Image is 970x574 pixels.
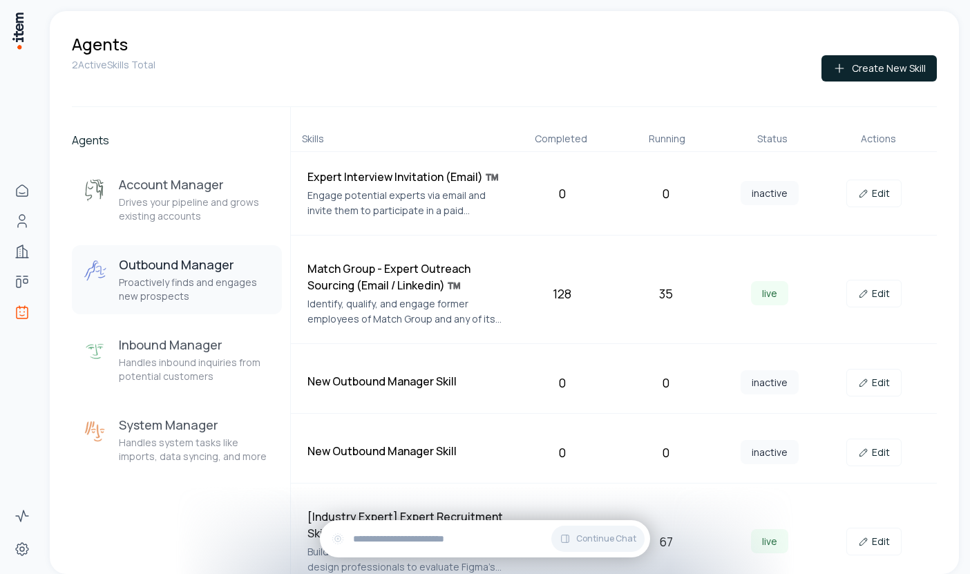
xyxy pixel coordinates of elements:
img: Inbound Manager [83,339,108,364]
h1: Agents [72,33,128,55]
h3: Outbound Manager [119,256,271,273]
a: Deals [8,268,36,296]
div: 0 [515,373,609,392]
div: 35 [620,284,713,303]
div: 0 [620,184,713,203]
a: Home [8,177,36,204]
div: 0 [620,443,713,462]
img: System Manager [83,419,108,444]
a: Companies [8,238,36,265]
button: System ManagerSystem ManagerHandles system tasks like imports, data syncing, and more [72,405,282,475]
button: Inbound ManagerInbound ManagerHandles inbound inquiries from potential customers [72,325,282,394]
button: Create New Skill [821,55,937,82]
div: 0 [515,443,609,462]
a: Agents [8,298,36,326]
span: Continue Chat [576,533,636,544]
h2: Agents [72,132,282,149]
img: Item Brain Logo [11,11,25,50]
a: Activity [8,502,36,530]
div: 128 [515,284,609,303]
div: Skills [302,132,502,146]
p: Handles system tasks like imports, data syncing, and more [119,436,271,463]
div: Status [725,132,820,146]
a: Edit [846,439,902,466]
p: Drives your pipeline and grows existing accounts [119,195,271,223]
h4: Match Group - Expert Outreach Sourcing (Email / Linkedin) ™️ [307,260,504,294]
a: Edit [846,369,902,396]
span: inactive [741,370,799,394]
span: live [751,281,788,305]
a: Edit [846,180,902,207]
div: 0 [620,373,713,392]
img: Outbound Manager [83,259,108,284]
div: Continue Chat [320,520,650,557]
h3: System Manager [119,417,271,433]
button: Continue Chat [551,526,645,552]
p: 2 Active Skills Total [72,58,155,72]
img: Account Manager [83,179,108,204]
button: Outbound ManagerOutbound ManagerProactively finds and engages new prospects [72,245,282,314]
h4: Expert Interview Invitation (Email) ™️ [307,169,504,185]
h4: [Industry Expert] Expert Recruitment Skill [307,508,504,542]
h3: Inbound Manager [119,336,271,353]
div: Completed [513,132,608,146]
a: Edit [846,280,902,307]
p: Proactively finds and engages new prospects [119,276,271,303]
span: inactive [741,440,799,464]
button: Account ManagerAccount ManagerDrives your pipeline and grows existing accounts [72,165,282,234]
p: Engage potential experts via email and invite them to participate in a paid interview related to ... [307,188,504,218]
a: Edit [846,528,902,555]
a: Settings [8,535,36,563]
p: Handles inbound inquiries from potential customers [119,356,271,383]
a: People [8,207,36,235]
div: Actions [831,132,926,146]
h4: New Outbound Manager Skill [307,443,504,459]
div: 67 [620,532,713,551]
p: Identify, qualify, and engage former employees of Match Group and any of its subsidiary brands (e... [307,296,504,327]
h3: Account Manager [119,176,271,193]
div: Running [619,132,714,146]
h4: New Outbound Manager Skill [307,373,504,390]
span: live [751,529,788,553]
div: 0 [515,184,609,203]
span: inactive [741,181,799,205]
